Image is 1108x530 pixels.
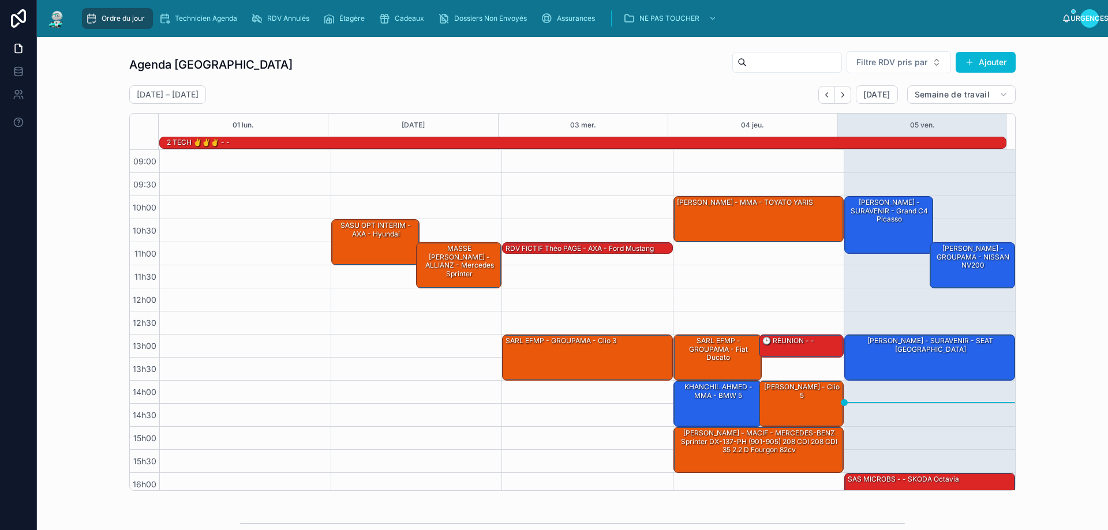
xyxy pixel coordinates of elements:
[681,428,837,454] font: [PERSON_NAME] - MACIF - MERCEDES-BENZ Sprinter DX-137-PH (901-905) 208 CDI 208 CDI 35 2.2 D Fourg...
[133,318,156,328] font: 12h30
[956,52,1016,73] button: Ajouter
[133,156,156,166] font: 09:00
[129,58,293,72] font: Agenda [GEOGRAPHIC_DATA]
[332,220,420,265] div: SASU OPT INTERIM - AXA - hyundai
[741,114,764,137] button: 04 jeu.
[684,382,753,399] font: KHANCHIL AHMED - MMA - BMW 5
[741,121,764,129] font: 04 jeu.
[835,86,851,104] button: Suivant
[503,243,672,254] div: RDV FICTIF Théo PAGE - AXA - ford mustang
[506,244,654,253] font: RDV FICTIF Théo PAGE - AXA - ford mustang
[818,86,835,104] button: Dos
[557,14,595,22] font: Assurances
[133,410,156,420] font: 14h30
[133,364,156,374] font: 13h30
[937,244,1009,269] font: [PERSON_NAME] - GROUPAMA - NISSAN NV200
[133,456,156,466] font: 15h30
[910,121,935,129] font: 05 ven.
[102,14,145,22] font: Ordre du jour
[848,475,959,483] font: SAS MICROBS - - SKODA Octavia
[759,381,844,426] div: [PERSON_NAME] - clio 5
[133,341,156,351] font: 13h00
[340,221,411,238] font: SASU OPT INTERIM - AXA - hyundai
[133,202,156,212] font: 10h00
[133,179,156,189] font: 09:30
[845,197,933,253] div: [PERSON_NAME] - SURAVENIR - Grand C4 Picasso
[674,197,844,242] div: [PERSON_NAME] - MMA - TOYATO YARIS
[417,243,501,288] div: MASSE [PERSON_NAME] - ALLIANZ - Mercedes sprinter
[851,198,928,223] font: [PERSON_NAME] - SURAVENIR - Grand C4 Picasso
[759,335,844,357] div: 🕒 RÉUNION - -
[845,335,1015,380] div: [PERSON_NAME] - SURAVENIR - SEAT [GEOGRAPHIC_DATA]
[435,8,535,29] a: Dossiers Non Envoyés
[856,85,898,104] button: [DATE]
[166,137,231,148] div: 2 TECH ✌️✌️✌️ - -
[689,336,748,362] font: SARL EFMP - GROUPAMA - fiat ducato
[133,479,156,489] font: 16h00
[167,138,230,146] font: 2 TECH ✌️✌️✌️ - -
[979,57,1006,67] font: Ajouter
[863,89,890,99] font: [DATE]
[133,387,156,397] font: 14h00
[537,8,603,29] a: Assurances
[620,8,723,29] a: NE PAS TOUCHER
[137,89,199,99] font: [DATE] – [DATE]
[762,336,814,345] font: 🕒 RÉUNION - -
[570,121,596,129] font: 03 mer.
[402,114,425,137] button: [DATE]
[764,382,840,399] font: [PERSON_NAME] - clio 5
[320,8,373,29] a: Étagère
[425,244,494,277] font: MASSE [PERSON_NAME] - ALLIANZ - Mercedes sprinter
[175,14,237,22] font: Technicien Agenda
[134,272,156,281] font: 11h30
[155,8,245,29] a: Technicien Agenda
[248,8,317,29] a: RDV Annulés
[910,114,935,137] button: 05 ven.
[856,57,927,67] font: Filtre RDV pris par
[76,6,1062,31] div: contenu déroulant
[233,114,254,137] button: 01 lun.
[395,14,424,22] font: Cadeaux
[267,14,309,22] font: RDV Annulés
[847,51,951,73] button: Bouton de sélection
[339,14,365,22] font: Étagère
[907,85,1016,104] button: Semaine de travail
[677,198,813,206] font: [PERSON_NAME] - MMA - TOYATO YARIS
[375,8,432,29] a: Cadeaux
[402,121,425,129] font: [DATE]
[506,336,616,345] font: SARL EFMP - GROUPAMA - Clio 3
[454,14,527,22] font: Dossiers Non Envoyés
[503,335,672,380] div: SARL EFMP - GROUPAMA - Clio 3
[674,335,762,380] div: SARL EFMP - GROUPAMA - fiat ducato
[570,114,596,137] button: 03 mer.
[639,14,699,22] font: NE PAS TOUCHER
[133,225,156,235] font: 10h30
[674,427,844,472] div: [PERSON_NAME] - MACIF - MERCEDES-BENZ Sprinter DX-137-PH (901-905) 208 CDI 208 CDI 35 2.2 D Fourg...
[134,249,156,258] font: 11h00
[46,9,67,28] img: Logo de l'application
[82,8,153,29] a: Ordre du jour
[133,433,156,443] font: 15h00
[867,336,993,353] font: [PERSON_NAME] - SURAVENIR - SEAT [GEOGRAPHIC_DATA]
[930,243,1015,288] div: [PERSON_NAME] - GROUPAMA - NISSAN NV200
[674,381,762,426] div: KHANCHIL AHMED - MMA - BMW 5
[233,121,254,129] font: 01 lun.
[915,89,990,99] font: Semaine de travail
[133,295,156,305] font: 12h00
